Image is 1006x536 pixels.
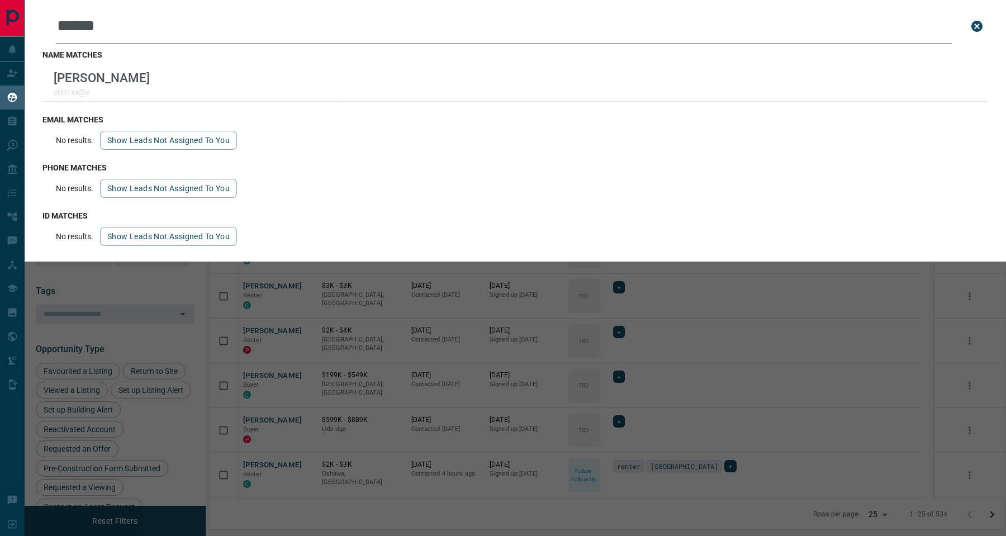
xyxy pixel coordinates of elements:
[42,163,988,172] h3: phone matches
[56,136,93,145] p: No results.
[966,15,988,37] button: close search bar
[56,232,93,241] p: No results.
[54,70,150,85] p: [PERSON_NAME]
[54,88,150,97] p: vrin1xx@x
[100,131,237,150] button: show leads not assigned to you
[42,211,988,220] h3: id matches
[56,184,93,193] p: No results.
[100,227,237,246] button: show leads not assigned to you
[100,179,237,198] button: show leads not assigned to you
[42,50,988,59] h3: name matches
[42,115,988,124] h3: email matches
